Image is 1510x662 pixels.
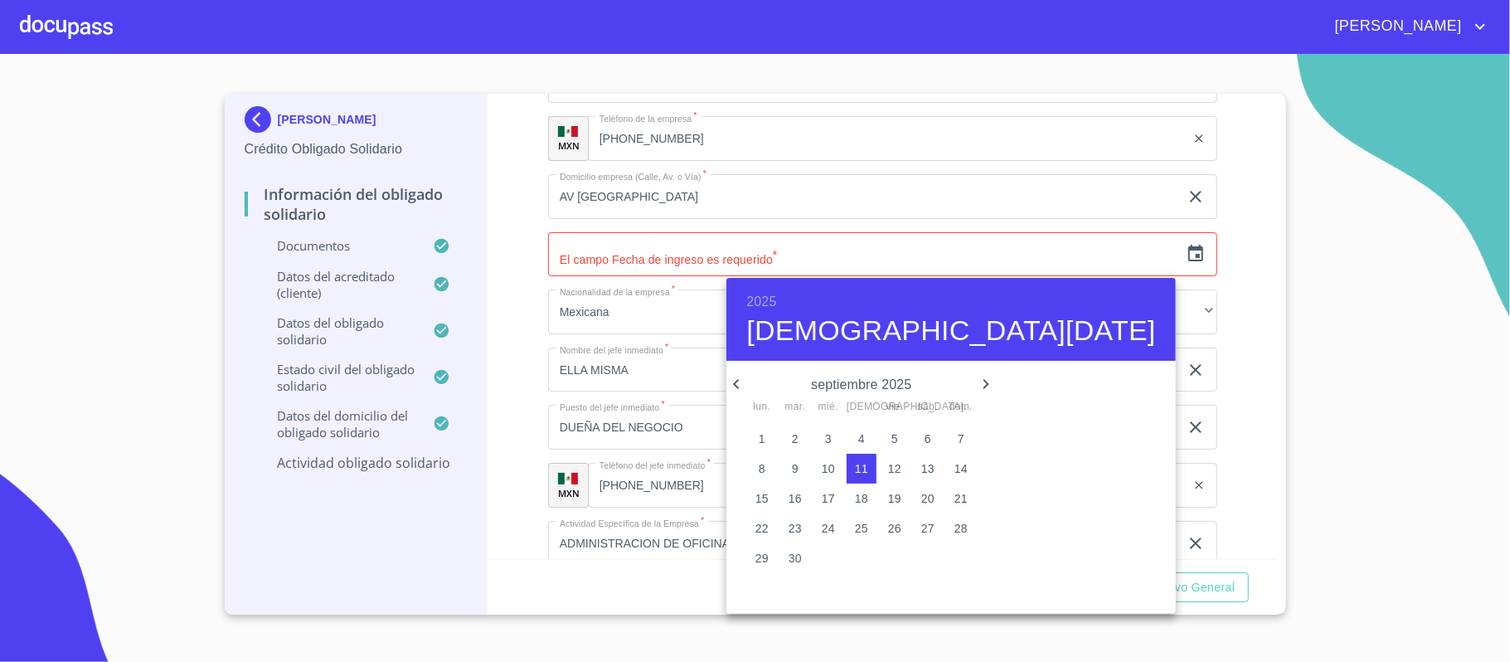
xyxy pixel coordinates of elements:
button: 25 [847,514,876,543]
p: 14 [954,460,968,477]
p: 26 [888,520,901,537]
button: 27 [913,514,943,543]
button: 14 [946,454,976,484]
button: 22 [747,514,777,543]
button: 13 [913,454,943,484]
button: [DEMOGRAPHIC_DATA][DATE] [746,314,1155,348]
p: 28 [954,520,968,537]
button: 2025 [746,290,776,314]
button: 18 [847,484,876,514]
p: 11 [855,460,868,477]
button: 8 [747,454,777,484]
button: 2 [780,424,810,454]
button: 16 [780,484,810,514]
p: 21 [954,490,968,507]
button: 10 [813,454,843,484]
p: 3 [825,431,832,447]
button: 17 [813,484,843,514]
button: 26 [880,514,910,543]
span: mar. [780,399,810,416]
button: 6 [913,424,943,454]
button: 24 [813,514,843,543]
p: 27 [921,520,935,537]
button: 23 [780,514,810,543]
p: 16 [789,490,802,507]
p: 7 [958,431,964,447]
button: 1 [747,424,777,454]
p: 13 [921,460,935,477]
p: 9 [792,460,799,477]
button: 7 [946,424,976,454]
p: 22 [755,520,769,537]
button: 30 [780,543,810,573]
p: 29 [755,550,769,567]
button: 12 [880,454,910,484]
p: 12 [888,460,901,477]
p: 2 [792,431,799,447]
p: 8 [759,460,765,477]
button: 29 [747,543,777,573]
button: 3 [813,424,843,454]
button: 20 [913,484,943,514]
button: 15 [747,484,777,514]
button: 28 [946,514,976,543]
button: 19 [880,484,910,514]
button: 9 [780,454,810,484]
span: lun. [747,399,777,416]
span: dom. [946,399,976,416]
p: 5 [891,431,898,447]
p: septiembre 2025 [746,375,976,395]
span: [DEMOGRAPHIC_DATA]. [847,399,876,416]
button: 11 [847,454,876,484]
p: 10 [822,460,835,477]
p: 24 [822,520,835,537]
p: 30 [789,550,802,567]
p: 4 [858,431,865,447]
p: 23 [789,520,802,537]
p: 20 [921,490,935,507]
p: 6 [925,431,931,447]
span: vie. [880,399,910,416]
span: mié. [813,399,843,416]
p: 25 [855,520,868,537]
span: sáb. [913,399,943,416]
button: 4 [847,424,876,454]
button: 5 [880,424,910,454]
p: 1 [759,431,765,447]
button: 21 [946,484,976,514]
p: 18 [855,490,868,507]
p: 15 [755,490,769,507]
p: 17 [822,490,835,507]
p: 19 [888,490,901,507]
